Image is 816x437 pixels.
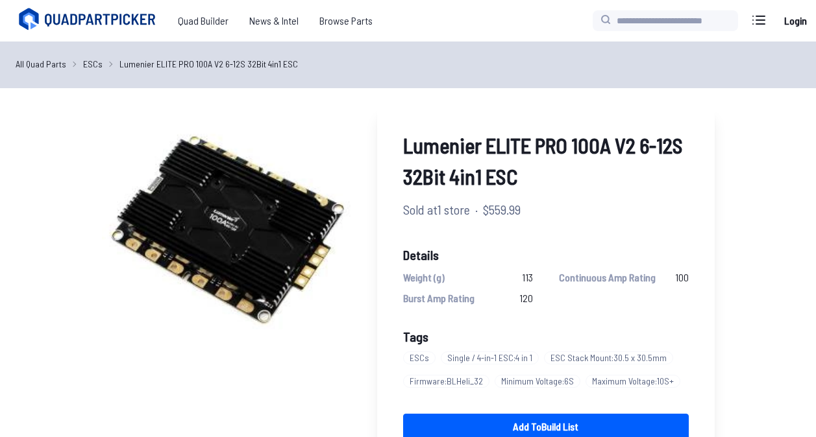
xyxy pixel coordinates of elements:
[403,245,689,265] span: Details
[403,270,445,285] span: Weight (g)
[403,375,489,388] span: Firmware : BLHeli_32
[586,375,680,388] span: Maximum Voltage : 10S+
[102,104,351,353] img: image
[441,346,544,370] a: Single / 4-in-1 ESC:4 in 1
[483,200,521,219] span: $559.99
[167,8,239,34] a: Quad Builder
[403,346,441,370] a: ESCs
[403,200,470,219] span: Sold at 1 store
[309,8,383,34] a: Browse Parts
[403,351,436,364] span: ESCs
[675,270,689,285] span: 100
[16,57,66,71] a: All Quad Parts
[559,270,656,285] span: Continuous Amp Rating
[522,270,533,285] span: 113
[519,290,533,306] span: 120
[544,351,673,364] span: ESC Stack Mount : 30.5 x 30.5mm
[780,8,811,34] a: Login
[441,351,539,364] span: Single / 4-in-1 ESC : 4 in 1
[403,329,428,344] span: Tags
[119,57,298,71] a: Lumenier ELITE PRO 100A V2 6-12S 32Bit 4in1 ESC
[544,346,678,370] a: ESC Stack Mount:30.5 x 30.5mm
[403,290,475,306] span: Burst Amp Rating
[83,57,103,71] a: ESCs
[403,370,495,393] a: Firmware:BLHeli_32
[586,370,686,393] a: Maximum Voltage:10S+
[403,130,689,192] span: Lumenier ELITE PRO 100A V2 6-12S 32Bit 4in1 ESC
[495,375,580,388] span: Minimum Voltage : 6S
[495,370,586,393] a: Minimum Voltage:6S
[239,8,309,34] a: News & Intel
[475,200,478,219] span: ·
